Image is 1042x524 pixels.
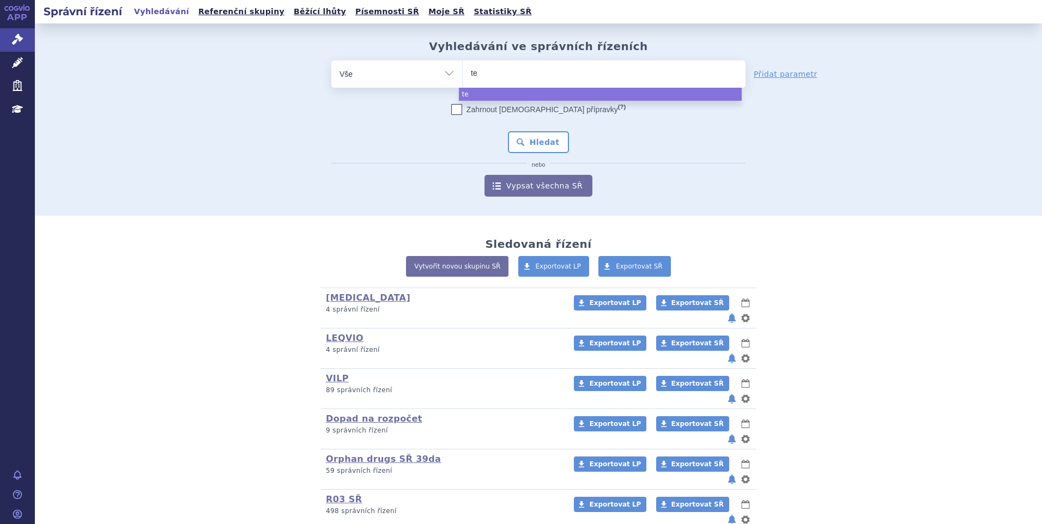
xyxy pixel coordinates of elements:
[451,104,626,115] label: Zahrnout [DEMOGRAPHIC_DATA] přípravky
[131,4,192,19] a: Vyhledávání
[740,352,751,365] button: nastavení
[574,376,646,391] a: Exportovat LP
[326,305,560,314] p: 4 správní řízení
[352,4,422,19] a: Písemnosti SŘ
[589,339,641,347] span: Exportovat LP
[589,299,641,307] span: Exportovat LP
[726,312,737,325] button: notifikace
[35,4,131,19] h2: Správní řízení
[526,162,551,168] i: nebo
[406,256,508,277] a: Vytvořit novou skupinu SŘ
[574,456,646,472] a: Exportovat LP
[598,256,671,277] a: Exportovat SŘ
[518,256,590,277] a: Exportovat LP
[429,40,648,53] h2: Vyhledávání ve správních řízeních
[195,4,288,19] a: Referenční skupiny
[656,295,729,310] a: Exportovat SŘ
[740,432,751,446] button: nastavení
[740,337,751,350] button: lhůty
[726,352,737,365] button: notifikace
[326,413,422,424] a: Dopad na rozpočet
[326,345,560,355] p: 4 správní řízení
[508,131,570,153] button: Hledat
[326,333,364,343] a: LEQVIO
[656,497,729,512] a: Exportovat SŘ
[574,416,646,431] a: Exportovat LP
[326,454,441,464] a: Orphan drugs SŘ 39da
[589,460,641,468] span: Exportovat LP
[326,426,560,435] p: 9 správních řízení
[589,420,641,428] span: Exportovat LP
[740,312,751,325] button: nastavení
[326,293,410,303] a: [MEDICAL_DATA]
[425,4,468,19] a: Moje SŘ
[740,296,751,309] button: lhůty
[740,473,751,486] button: nastavení
[485,237,591,251] h2: Sledovaná řízení
[726,473,737,486] button: notifikace
[656,416,729,431] a: Exportovat SŘ
[740,498,751,511] button: lhůty
[726,432,737,446] button: notifikace
[326,386,560,395] p: 89 správních řízení
[740,392,751,405] button: nastavení
[574,497,646,512] a: Exportovat LP
[671,501,724,508] span: Exportovat SŘ
[671,420,724,428] span: Exportovat SŘ
[326,494,362,504] a: R03 SŘ
[616,263,663,270] span: Exportovat SŘ
[484,175,592,197] a: Vypsat všechna SŘ
[574,295,646,310] a: Exportovat LP
[589,380,641,387] span: Exportovat LP
[618,103,626,111] abbr: (?)
[656,376,729,391] a: Exportovat SŘ
[326,507,560,516] p: 498 správních řízení
[574,336,646,351] a: Exportovat LP
[740,458,751,471] button: lhůty
[470,4,535,19] a: Statistiky SŘ
[326,466,560,476] p: 59 správních řízení
[536,263,581,270] span: Exportovat LP
[326,373,349,383] a: VILP
[754,69,817,80] a: Přidat parametr
[726,392,737,405] button: notifikace
[671,460,724,468] span: Exportovat SŘ
[671,380,724,387] span: Exportovat SŘ
[290,4,349,19] a: Běžící lhůty
[589,501,641,508] span: Exportovat LP
[740,377,751,390] button: lhůty
[656,336,729,351] a: Exportovat SŘ
[740,417,751,430] button: lhůty
[656,456,729,472] a: Exportovat SŘ
[459,88,742,101] li: te
[671,339,724,347] span: Exportovat SŘ
[671,299,724,307] span: Exportovat SŘ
